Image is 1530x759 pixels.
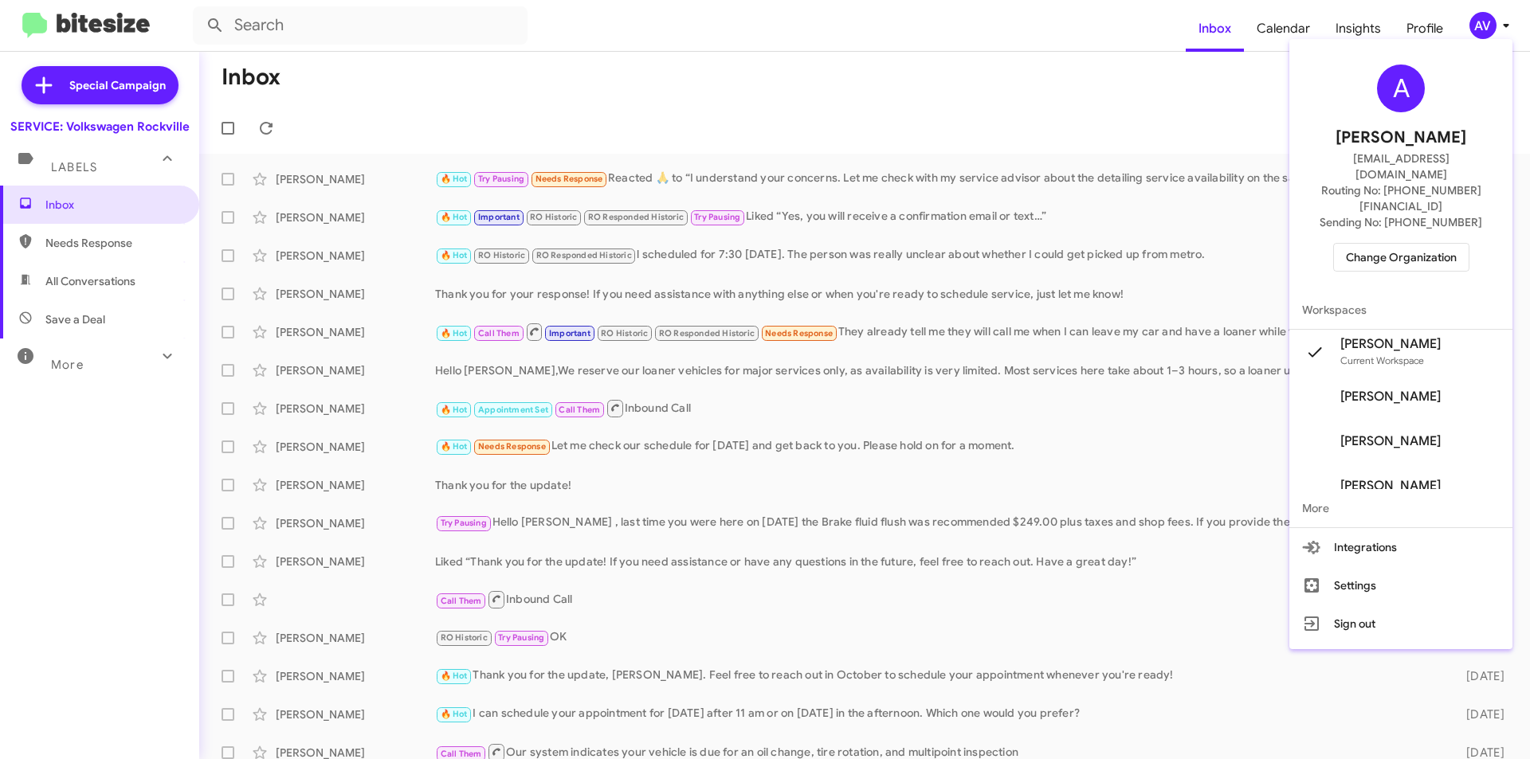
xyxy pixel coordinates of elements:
button: Integrations [1289,528,1512,566]
span: Current Workspace [1340,354,1424,366]
button: Settings [1289,566,1512,604]
span: [PERSON_NAME] [1340,478,1441,494]
span: More [1289,489,1512,527]
span: Sending No: [PHONE_NUMBER] [1320,214,1482,230]
span: [PERSON_NAME] [1336,125,1466,151]
button: Change Organization [1333,243,1469,272]
span: [PERSON_NAME] [1340,336,1441,352]
span: [EMAIL_ADDRESS][DOMAIN_NAME] [1308,151,1493,182]
span: [PERSON_NAME] [1340,389,1441,405]
button: Sign out [1289,604,1512,643]
span: [PERSON_NAME] [1340,433,1441,449]
span: Change Organization [1346,244,1457,271]
span: Routing No: [PHONE_NUMBER][FINANCIAL_ID] [1308,182,1493,214]
div: A [1377,65,1425,112]
span: Workspaces [1289,291,1512,329]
